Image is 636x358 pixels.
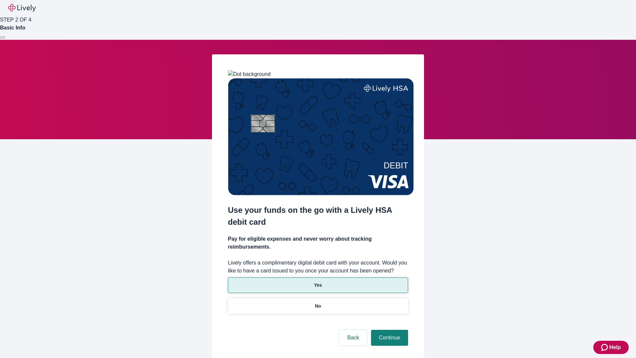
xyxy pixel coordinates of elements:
[315,303,321,310] p: No
[228,70,271,78] img: Dot background
[8,4,36,12] img: Lively
[371,330,408,346] button: Continue
[228,277,408,293] button: Yes
[609,343,621,351] span: Help
[601,343,609,351] svg: Zendesk support icon
[228,298,408,314] button: No
[339,330,367,346] button: Back
[228,259,408,275] label: Lively offers a complimentary digital debit card with your account. Would you like to have a card...
[228,204,408,228] h2: Use your funds on the go with a Lively HSA debit card
[228,78,414,195] img: Debit card
[593,341,629,354] button: Zendesk support iconHelp
[314,282,322,289] p: Yes
[228,235,408,251] h4: Pay for eligible expenses and never worry about tracking reimbursements.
